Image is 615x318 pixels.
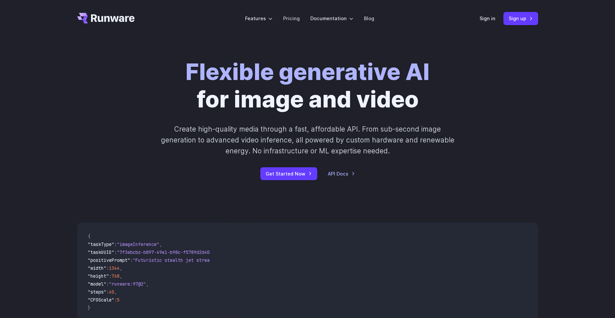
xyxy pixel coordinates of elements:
[106,289,109,295] span: :
[88,233,90,239] span: {
[185,58,430,113] h1: for image and video
[310,15,353,22] label: Documentation
[117,297,120,303] span: 5
[130,257,133,263] span: :
[185,58,430,86] strong: Flexible generative AI
[88,249,114,255] span: "taskUUID"
[88,265,106,271] span: "width"
[114,297,117,303] span: :
[245,15,273,22] label: Features
[88,281,106,287] span: "model"
[146,281,149,287] span: ,
[159,241,162,247] span: ,
[88,305,90,311] span: }
[364,15,374,22] a: Blog
[117,241,159,247] span: "imageInference"
[109,281,146,287] span: "runware:97@2"
[117,249,218,255] span: "7f3ebcb6-b897-49e1-b98c-f5789d2d40d7"
[480,15,495,22] a: Sign in
[120,273,122,279] span: ,
[328,170,355,178] a: API Docs
[283,15,300,22] a: Pricing
[109,273,112,279] span: :
[88,257,130,263] span: "positivePrompt"
[260,167,317,180] a: Get Started Now
[106,265,109,271] span: :
[88,289,106,295] span: "steps"
[160,124,455,157] p: Create high-quality media through a fast, affordable API. From sub-second image generation to adv...
[503,12,538,25] a: Sign up
[77,13,135,23] a: Go to /
[88,297,114,303] span: "CFGScale"
[120,265,122,271] span: ,
[112,273,120,279] span: 768
[114,249,117,255] span: :
[88,273,109,279] span: "height"
[106,281,109,287] span: :
[88,241,114,247] span: "taskType"
[133,257,374,263] span: "Futuristic stealth jet streaking through a neon-lit cityscape with glowing purple exhaust"
[109,289,114,295] span: 40
[114,289,117,295] span: ,
[114,241,117,247] span: :
[109,265,120,271] span: 1344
